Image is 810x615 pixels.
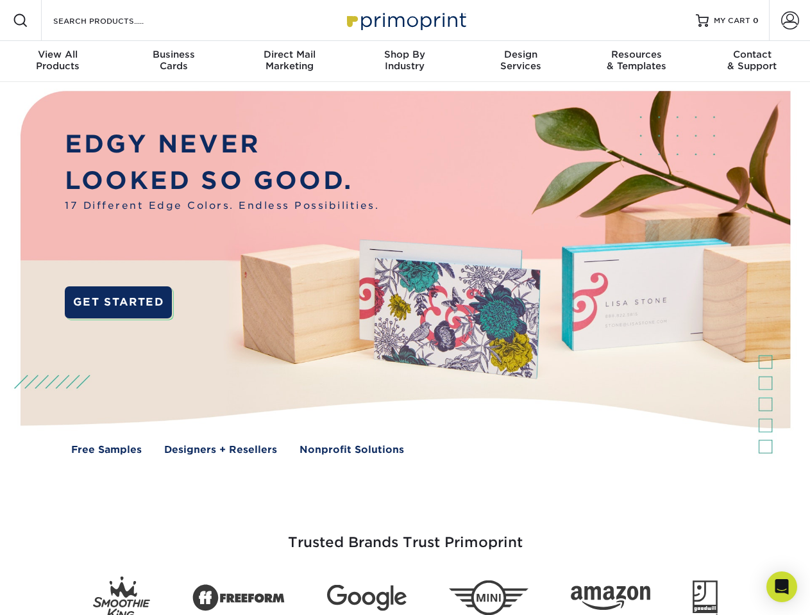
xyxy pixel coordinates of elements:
a: GET STARTED [65,286,172,318]
h3: Trusted Brands Trust Primoprint [30,504,780,566]
div: Services [463,49,578,72]
img: Amazon [571,586,650,611]
a: Free Samples [71,443,142,457]
p: EDGY NEVER [65,126,379,163]
span: Shop By [347,49,462,60]
div: Industry [347,49,462,72]
div: Marketing [232,49,347,72]
span: Design [463,49,578,60]
a: Nonprofit Solutions [300,443,404,457]
a: Shop ByIndustry [347,41,462,82]
span: Direct Mail [232,49,347,60]
span: Business [115,49,231,60]
span: Contact [695,49,810,60]
img: Primoprint [341,6,469,34]
a: DesignServices [463,41,578,82]
div: Cards [115,49,231,72]
span: 17 Different Edge Colors. Endless Possibilities. [65,199,379,213]
a: Direct MailMarketing [232,41,347,82]
div: & Support [695,49,810,72]
span: Resources [578,49,694,60]
div: Open Intercom Messenger [766,571,797,602]
span: MY CART [714,15,750,26]
a: BusinessCards [115,41,231,82]
img: Goodwill [693,580,718,615]
a: Resources& Templates [578,41,694,82]
span: 0 [753,16,759,25]
a: Designers + Resellers [164,443,277,457]
input: SEARCH PRODUCTS..... [52,13,177,28]
div: & Templates [578,49,694,72]
p: LOOKED SO GOOD. [65,163,379,199]
a: Contact& Support [695,41,810,82]
img: Google [327,585,407,611]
